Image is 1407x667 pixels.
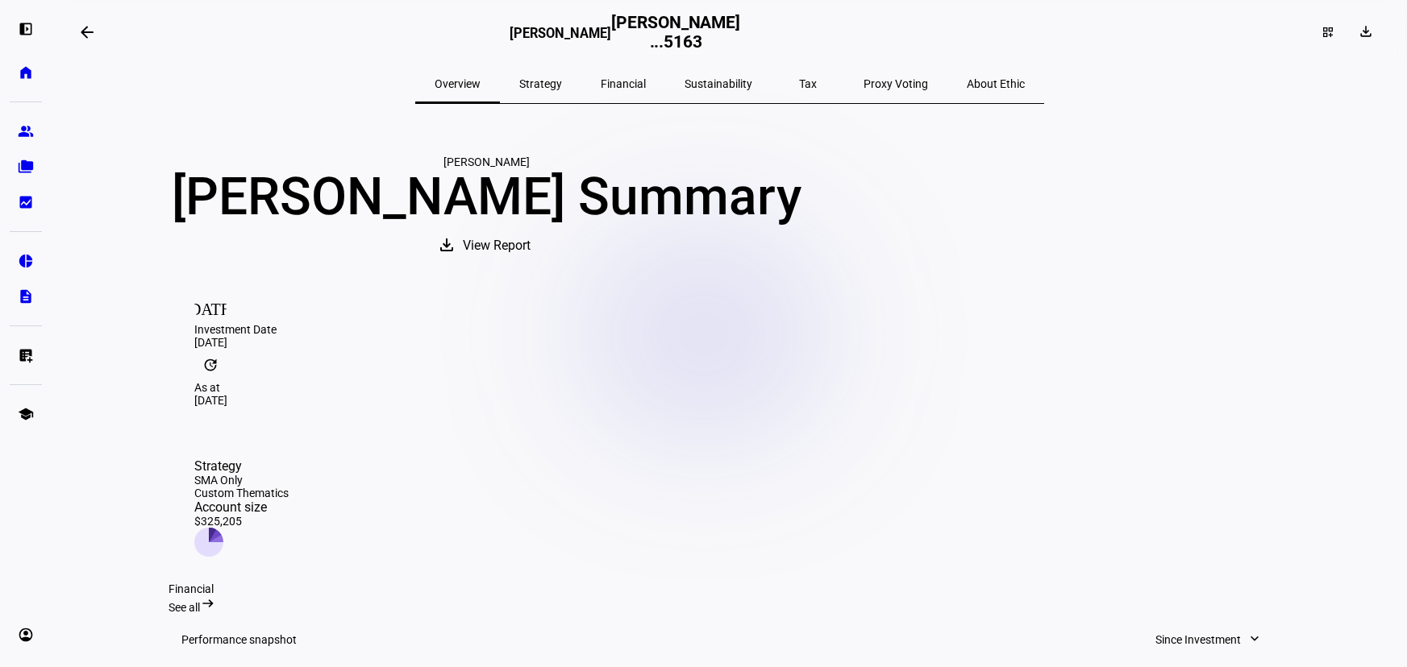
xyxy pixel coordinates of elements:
[967,78,1025,89] span: About Ethic
[437,235,456,255] mat-icon: download
[1139,623,1278,656] button: Since Investment
[169,155,805,168] div: [PERSON_NAME]
[1247,631,1263,647] mat-icon: expand_more
[10,115,42,147] a: group
[10,186,42,218] a: bid_landscape
[194,499,289,515] div: Account size
[799,78,817,89] span: Tax
[200,595,216,611] mat-icon: arrow_right_alt
[194,381,1265,394] div: As at
[685,78,752,89] span: Sustainability
[10,280,42,313] a: description
[194,349,227,381] mat-icon: update
[18,64,34,81] eth-mat-symbol: home
[601,78,646,89] span: Financial
[77,23,97,42] mat-icon: arrow_backwards
[181,633,297,646] h3: Performance snapshot
[18,406,34,422] eth-mat-symbol: school
[194,323,1265,336] div: Investment Date
[194,515,289,528] div: $325,205
[18,21,34,37] eth-mat-symbol: left_panel_open
[1358,23,1374,39] mat-icon: download
[18,159,34,175] eth-mat-symbol: folder_copy
[519,78,562,89] span: Strategy
[194,487,289,499] div: Custom Thematics
[10,56,42,89] a: home
[421,226,553,265] button: View Report
[463,226,531,265] span: View Report
[194,291,227,323] mat-icon: [DATE]
[18,627,34,643] eth-mat-symbol: account_circle
[864,78,928,89] span: Proxy Voting
[1322,26,1334,39] mat-icon: dashboard_customize
[169,582,1291,595] div: Financial
[18,253,34,269] eth-mat-symbol: pie_chart
[169,601,200,614] span: See all
[169,168,805,226] div: [PERSON_NAME] Summary
[10,151,42,183] a: folder_copy
[194,336,1265,349] div: [DATE]
[611,13,740,52] h2: [PERSON_NAME] ...5163
[1155,623,1241,656] span: Since Investment
[10,245,42,277] a: pie_chart
[435,78,481,89] span: Overview
[510,26,611,50] h3: [PERSON_NAME]
[18,288,34,304] eth-mat-symbol: description
[18,123,34,139] eth-mat-symbol: group
[194,394,1265,407] div: [DATE]
[18,347,34,363] eth-mat-symbol: list_alt_add
[194,474,289,487] div: SMA Only
[18,194,34,210] eth-mat-symbol: bid_landscape
[194,458,289,474] div: Strategy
